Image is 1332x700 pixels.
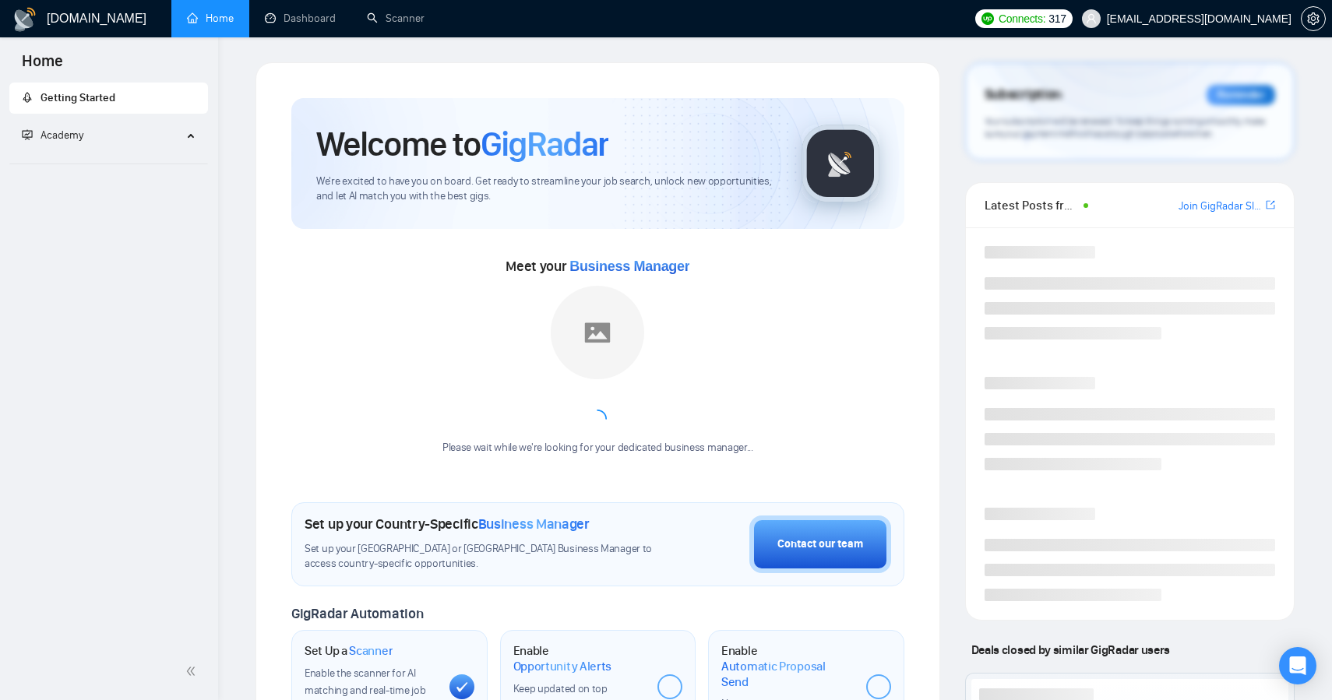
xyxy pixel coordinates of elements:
div: Open Intercom Messenger [1279,647,1316,684]
img: gigradar-logo.png [802,125,879,202]
h1: Set up your Country-Specific [305,515,590,533]
span: 317 [1048,10,1066,27]
span: Academy [41,128,83,142]
div: Please wait while we're looking for your dedicated business manager... [433,441,763,456]
span: Connects: [999,10,1045,27]
span: fund-projection-screen [22,129,33,140]
h1: Enable [721,643,854,689]
span: Automatic Proposal Send [721,659,854,689]
a: setting [1301,12,1326,25]
h1: Set Up a [305,643,393,659]
span: Academy [22,128,83,142]
span: Latest Posts from the GigRadar Community [985,195,1079,215]
img: logo [12,7,37,32]
span: Subscription [985,82,1062,108]
a: export [1266,198,1275,213]
span: Scanner [349,643,393,659]
span: GigRadar [481,123,608,165]
span: Getting Started [41,91,115,104]
a: dashboardDashboard [265,12,336,25]
span: We're excited to have you on board. Get ready to streamline your job search, unlock new opportuni... [316,174,777,204]
span: loading [587,409,608,429]
span: Opportunity Alerts [513,659,612,674]
span: user [1086,13,1097,24]
li: Academy Homepage [9,157,208,167]
span: export [1266,199,1275,211]
li: Getting Started [9,83,208,114]
span: Set up your [GEOGRAPHIC_DATA] or [GEOGRAPHIC_DATA] Business Manager to access country-specific op... [305,542,657,572]
div: Reminder [1207,85,1275,105]
button: Contact our team [749,515,891,573]
h1: Welcome to [316,123,608,165]
div: Contact our team [777,536,863,553]
span: Business Manager [569,259,689,274]
a: searchScanner [367,12,425,25]
span: double-left [185,663,201,679]
span: Meet your [506,258,689,275]
a: Join GigRadar Slack Community [1179,198,1263,215]
span: Business Manager [478,515,590,533]
button: setting [1301,6,1326,31]
h1: Enable [513,643,646,674]
span: Deals closed by similar GigRadar users [965,636,1176,663]
span: rocket [22,92,33,103]
img: upwork-logo.png [981,12,994,25]
a: homeHome [187,12,234,25]
span: setting [1302,12,1325,25]
span: Your subscription will be renewed. To keep things running smoothly, make sure your payment method... [985,115,1265,140]
img: placeholder.png [551,286,644,379]
span: Home [9,50,76,83]
span: GigRadar Automation [291,605,423,622]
